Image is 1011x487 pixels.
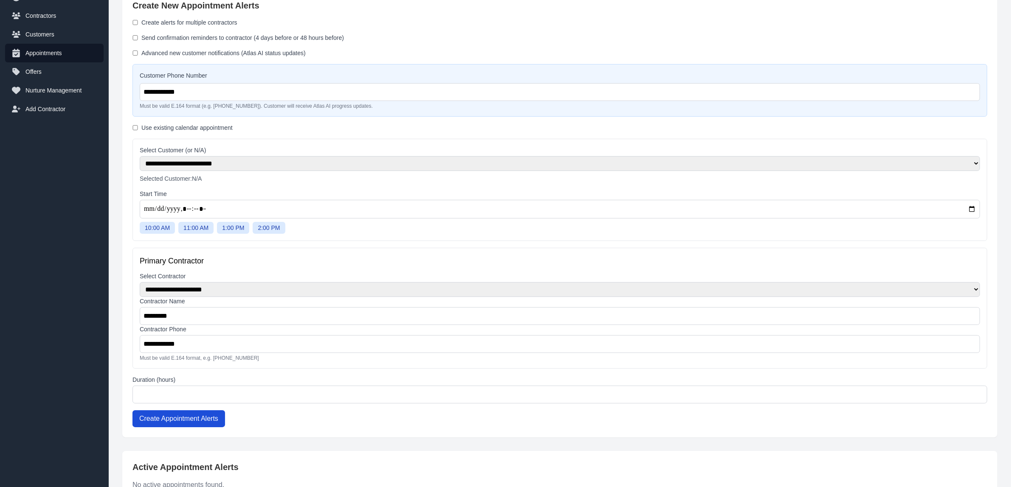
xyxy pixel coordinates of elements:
label: Use existing calendar appointment [141,123,233,132]
button: Offers [5,62,104,81]
button: 2:00 PM [253,222,285,234]
p: Selected Customer: [140,174,980,183]
button: Create Appointment Alerts [132,410,225,427]
span: N/A [192,175,202,182]
label: Contractor Name [140,297,980,305]
button: Appointments [5,44,104,62]
h3: Primary Contractor [140,255,980,267]
button: Nurture Management [5,81,104,100]
button: 11:00 AM [178,222,214,234]
h2: Active Appointment Alerts [132,461,987,473]
label: Select Contractor [140,272,980,280]
label: Send confirmation reminders to contractor (4 days before or 48 hours before) [141,34,344,42]
button: Add Contractor [5,100,104,118]
label: Duration (hours) [132,375,987,384]
label: Contractor Phone [140,325,980,333]
button: 10:00 AM [140,222,175,234]
button: Customers [5,25,104,44]
label: Create alerts for multiple contractors [141,18,237,27]
button: 1:00 PM [217,222,249,234]
button: Contractors [5,6,104,25]
label: Start Time [140,190,980,198]
p: Must be valid E.164 format (e.g. [PHONE_NUMBER]). Customer will receive Atlas AI progress updates. [140,103,980,109]
label: Advanced new customer notifications (Atlas AI status updates) [141,49,306,57]
label: Customer Phone Number [140,71,980,80]
label: Select Customer (or N/A) [140,146,980,154]
p: Must be valid E.164 format, e.g. [PHONE_NUMBER] [140,355,980,361]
